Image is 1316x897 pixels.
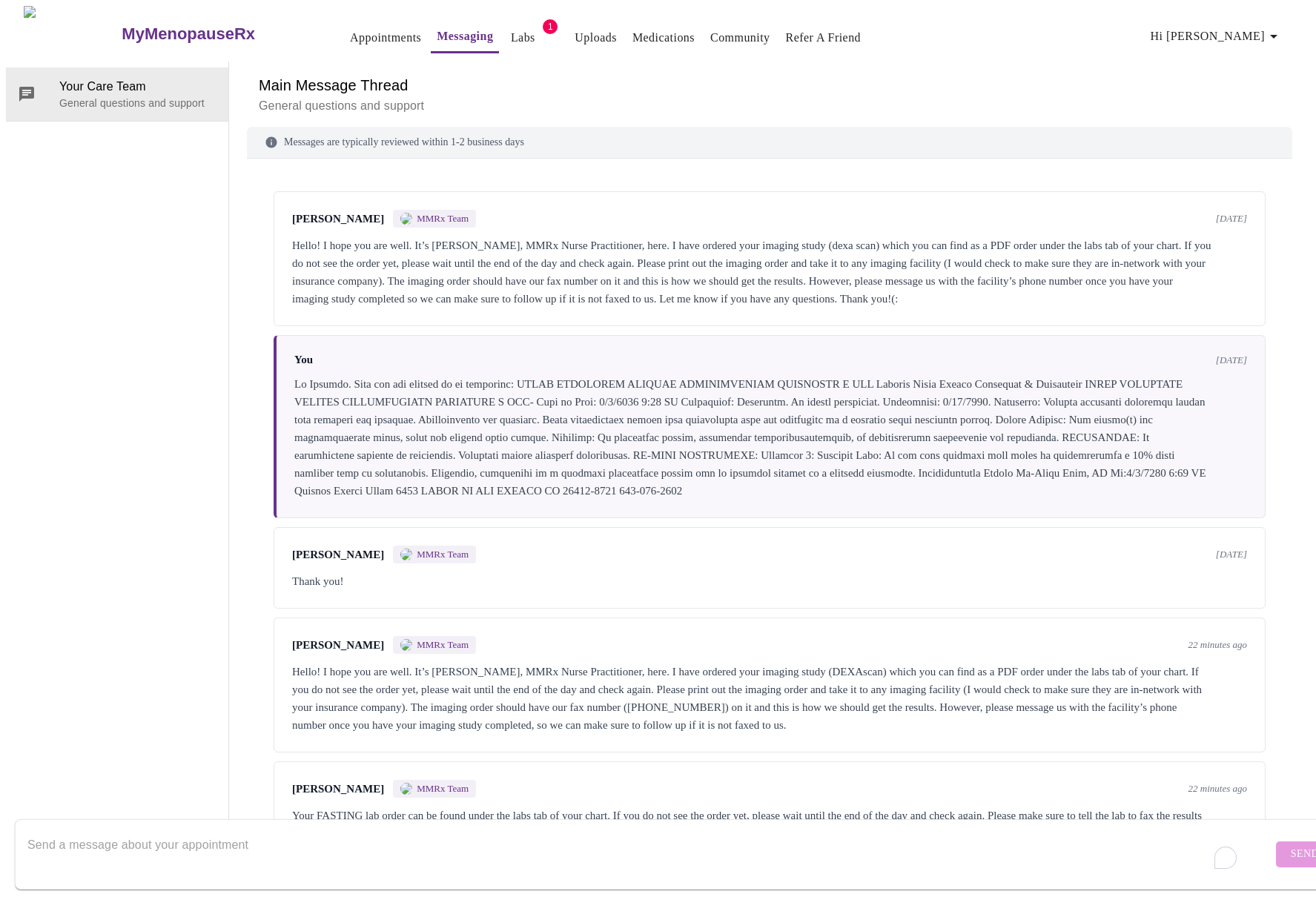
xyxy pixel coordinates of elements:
[292,572,1247,590] div: Thank you!
[122,24,255,44] h3: MyMenopauseRx
[247,127,1292,159] div: Messages are typically reviewed within 1-2 business days
[292,807,1247,842] div: Your FASTING lab order can be found under the labs tab of your chart. If you do not see the order...
[417,639,469,651] span: MMRx Team
[1216,213,1247,225] span: [DATE]
[27,830,1272,878] textarea: To enrich screen reader interactions, please activate Accessibility in Grammarly extension settings
[1216,354,1247,366] span: [DATE]
[24,6,120,62] img: MyMenopauseRx Logo
[417,783,469,795] span: MMRx Team
[292,213,384,225] span: [PERSON_NAME]
[1188,783,1247,795] span: 22 minutes ago
[292,783,384,795] span: [PERSON_NAME]
[417,549,469,560] span: MMRx Team
[575,27,617,48] a: Uploads
[710,27,770,48] a: Community
[400,213,412,225] img: MMRX
[786,27,862,48] a: Refer a Friend
[292,663,1247,734] div: Hello! I hope you are well. It’s [PERSON_NAME], MMRx Nurse Practitioner, here. I have ordered you...
[569,23,623,53] button: Uploads
[400,549,412,560] img: MMRX
[417,213,469,225] span: MMRx Team
[344,23,427,53] button: Appointments
[292,236,1247,308] div: Hello! I hope you are well. It’s [PERSON_NAME], MMRx Nurse Practitioner, here. I have ordered you...
[511,27,535,48] a: Labs
[431,21,499,53] button: Messaging
[437,26,493,47] a: Messaging
[1145,21,1289,51] button: Hi [PERSON_NAME]
[259,73,1280,97] h6: Main Message Thread
[400,783,412,795] img: MMRX
[294,375,1247,500] div: Lo Ipsumdo. Sita con adi elitsed do ei temporinc: UTLAB ETDOLOREM ALIQUAE ADMINIMVENIAM QUISNOSTR...
[6,67,228,121] div: Your Care TeamGeneral questions and support
[780,23,867,53] button: Refer a Friend
[292,639,384,652] span: [PERSON_NAME]
[292,549,384,561] span: [PERSON_NAME]
[350,27,421,48] a: Appointments
[59,96,216,110] p: General questions and support
[294,354,313,366] span: You
[632,27,695,48] a: Medications
[259,97,1280,115] p: General questions and support
[400,639,412,651] img: MMRX
[120,8,314,60] a: MyMenopauseRx
[1188,639,1247,651] span: 22 minutes ago
[1216,549,1247,560] span: [DATE]
[499,23,546,53] button: Labs
[1151,26,1283,47] span: Hi [PERSON_NAME]
[59,78,216,96] span: Your Care Team
[704,23,776,53] button: Community
[626,23,701,53] button: Medications
[543,19,558,34] span: 1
